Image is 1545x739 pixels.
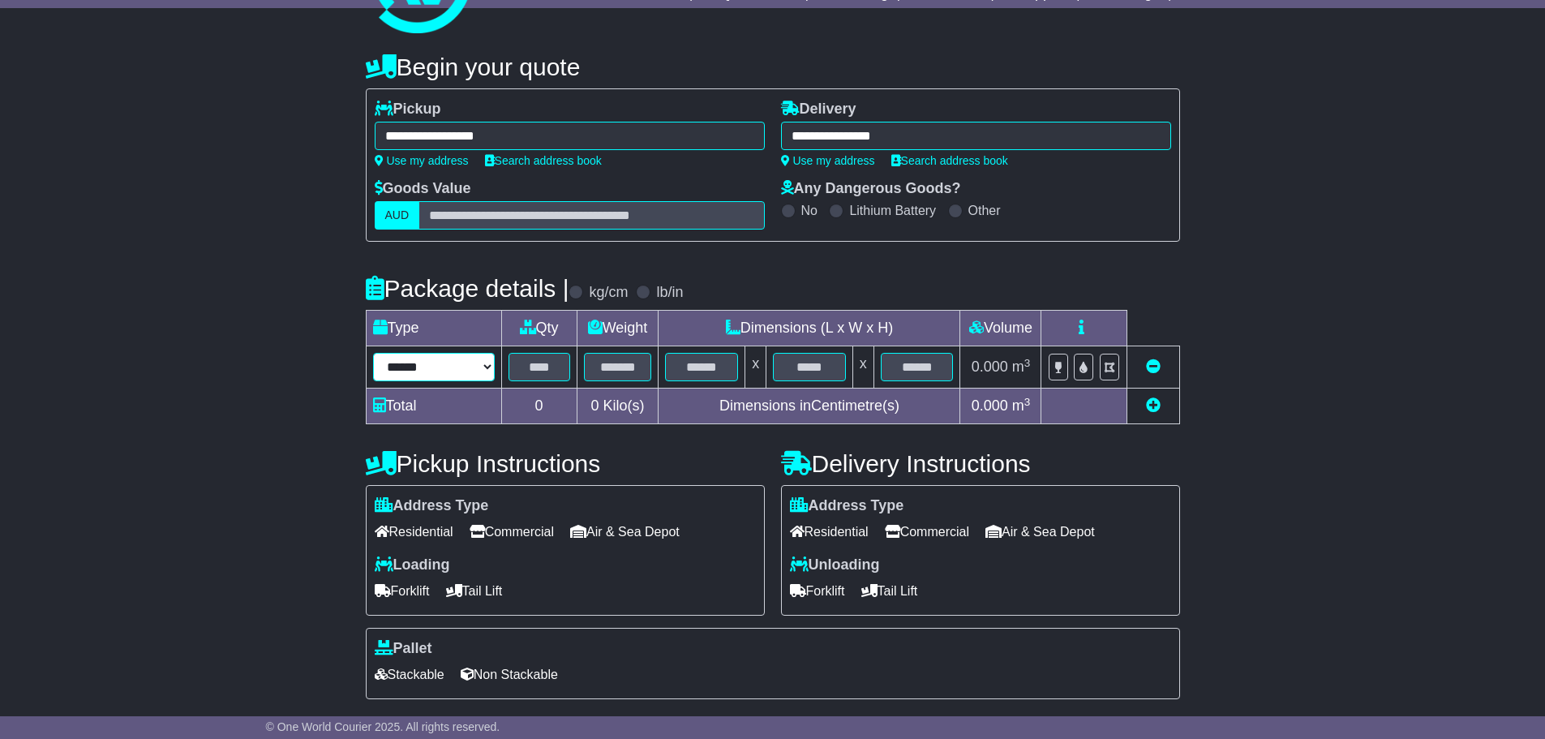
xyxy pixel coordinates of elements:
span: Air & Sea Depot [570,519,680,544]
span: Forklift [375,578,430,604]
h4: Pickup Instructions [366,450,765,477]
span: Residential [790,519,869,544]
label: Pickup [375,101,441,118]
label: Unloading [790,556,880,574]
span: m [1012,397,1031,414]
span: Commercial [885,519,969,544]
label: kg/cm [589,284,628,302]
span: Tail Lift [861,578,918,604]
td: Total [366,389,501,424]
label: AUD [375,201,420,230]
a: Use my address [781,154,875,167]
span: 0 [590,397,599,414]
td: Dimensions in Centimetre(s) [659,389,960,424]
td: Weight [577,311,659,346]
label: Delivery [781,101,856,118]
a: Use my address [375,154,469,167]
sup: 3 [1024,357,1031,369]
a: Add new item [1146,397,1161,414]
h4: Delivery Instructions [781,450,1180,477]
td: Qty [501,311,577,346]
label: Loading [375,556,450,574]
span: Residential [375,519,453,544]
td: Kilo(s) [577,389,659,424]
label: Pallet [375,640,432,658]
span: © One World Courier 2025. All rights reserved. [266,720,500,733]
span: Forklift [790,578,845,604]
label: Address Type [375,497,489,515]
td: Dimensions (L x W x H) [659,311,960,346]
h4: Package details | [366,275,569,302]
label: No [801,203,818,218]
h4: Begin your quote [366,54,1180,80]
span: Non Stackable [461,662,558,687]
label: lb/in [656,284,683,302]
label: Address Type [790,497,904,515]
span: m [1012,359,1031,375]
td: Type [366,311,501,346]
label: Other [968,203,1001,218]
label: Lithium Battery [849,203,936,218]
a: Search address book [891,154,1008,167]
td: x [745,346,766,389]
label: Any Dangerous Goods? [781,180,961,198]
span: Tail Lift [446,578,503,604]
a: Search address book [485,154,602,167]
span: Commercial [470,519,554,544]
span: 0.000 [972,397,1008,414]
label: Goods Value [375,180,471,198]
span: 0.000 [972,359,1008,375]
a: Remove this item [1146,359,1161,375]
span: Air & Sea Depot [985,519,1095,544]
td: x [852,346,873,389]
td: Volume [960,311,1041,346]
sup: 3 [1024,396,1031,408]
td: 0 [501,389,577,424]
span: Stackable [375,662,444,687]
